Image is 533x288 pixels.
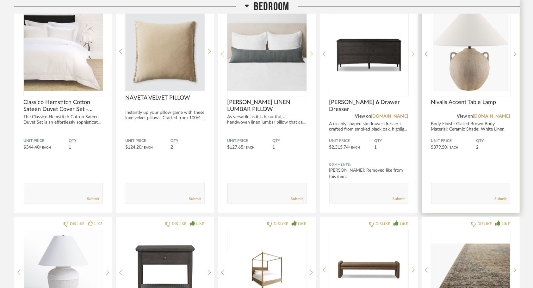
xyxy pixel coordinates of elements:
a: Submit [495,196,507,202]
img: undefined [329,12,408,91]
div: Instantly up your pillow game with these luxe velvet pillows. Crafted from 100% ... [126,110,205,121]
div: As versatile as it is beautiful, a handwoven linen lumbar pillow that ca... [227,114,307,125]
div: DISLIKE [375,221,390,227]
span: / Each [447,146,459,149]
span: [PERSON_NAME] LINEN LUMBAR PILLOW [227,99,307,113]
span: Nivalis Accent Table Lamp [431,99,510,106]
span: Unit Price [227,138,273,144]
span: NAVETA VELVET PILLOW [126,95,205,101]
a: Submit [393,196,405,202]
div: LIKE [196,221,204,227]
a: [DOMAIN_NAME] [473,114,510,119]
div: The Classico Hemstitch Cotton Sateen Duvet Set is an effortlessly sophisticat... [24,114,103,125]
span: 1 [273,145,275,150]
div: Body Finish: Glazed Brown Body Material: Ceramic Shade: White Linen [431,121,510,132]
span: 2 [171,145,173,150]
span: Unit Price [24,138,69,144]
img: undefined [227,12,307,91]
span: QTY [273,138,307,144]
div: A cleanly shaped six-drawer dresser is crafted from smoked black oak, highlig... [329,121,408,132]
div: 0 [431,12,510,91]
span: Unit Price [329,138,375,144]
div: DISLIKE [172,221,187,227]
span: / Each [142,146,153,149]
div: [PERSON_NAME]: Removed like from this item. [329,167,408,180]
div: 0 [227,12,307,91]
span: / Each [349,146,360,149]
div: 0 [329,12,408,91]
span: 1 [69,145,71,150]
span: QTY [69,138,103,144]
span: 1 [375,145,377,150]
span: QTY [171,138,205,144]
span: [PERSON_NAME] 6 Drawer Dresser [329,99,408,113]
div: 0 [24,12,103,91]
div: LIKE [94,221,102,227]
a: Submit [291,196,303,202]
div: LIKE [298,221,306,227]
a: [DOMAIN_NAME] [371,114,408,119]
span: Classico Hemstitch Cotton Sateen Duvet Cover Set - White [24,99,103,113]
span: View on [457,114,473,119]
div: DISLIKE [70,221,85,227]
span: $2,315.74 [329,145,349,150]
img: undefined [24,12,103,91]
span: 2 [476,145,479,150]
div: DISLIKE [477,221,492,227]
span: Unit Price [431,138,476,144]
span: $127.65 [227,145,244,150]
span: QTY [375,138,408,144]
a: Submit [189,196,201,202]
div: Comments: [329,162,408,168]
span: $344.40 [24,145,40,150]
img: undefined [126,12,205,91]
span: Unit Price [126,138,171,144]
span: / Each [244,146,255,149]
span: / Each [40,146,51,149]
div: LIKE [400,221,408,227]
span: QTY [476,138,510,144]
span: $379.50 [431,145,447,150]
div: LIKE [502,221,510,227]
div: DISLIKE [274,221,288,227]
span: $124.20 [126,145,142,150]
a: Submit [87,196,99,202]
img: undefined [431,12,510,91]
span: View on [355,114,371,119]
